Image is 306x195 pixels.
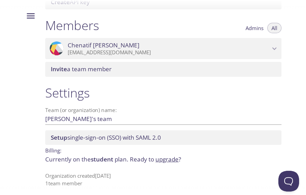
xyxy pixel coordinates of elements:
button: All [267,23,281,33]
h1: Members [45,18,99,33]
div: v 4.0.25 [19,11,34,17]
img: website_grey.svg [11,18,17,24]
h1: Settings [45,85,281,101]
p: Billing: [45,145,281,155]
span: Invite [51,65,67,73]
img: tab_domain_overview_orange.svg [19,40,24,46]
iframe: Help Scout Beacon - Open [278,171,299,192]
span: Chenatif [PERSON_NAME] [68,41,140,49]
a: upgrade [155,155,179,163]
div: Invite a team member [45,62,281,76]
p: Organization created [DATE] 1 team member [45,172,281,187]
span: a team member [51,65,112,73]
label: Team (or organization) name: [45,108,117,113]
div: Keywords by Traffic [76,41,116,45]
div: Domain: [DOMAIN_NAME] [18,18,76,24]
img: tab_keywords_by_traffic_grey.svg [69,40,74,46]
div: Setup SSO [45,130,281,145]
span: student [91,155,113,163]
div: Chenatif mohammed [45,38,281,59]
img: logo_orange.svg [11,11,17,17]
span: Setup [51,133,67,141]
button: Menu [22,7,40,25]
p: [EMAIL_ADDRESS][DOMAIN_NAME] [68,49,270,56]
button: Admins [241,23,268,33]
span: Ready to ? [130,155,181,163]
span: single-sign-on (SSO) with SAML 2.0 [51,133,161,141]
div: Domain Overview [26,41,62,45]
p: Currently on the plan. [45,155,281,164]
